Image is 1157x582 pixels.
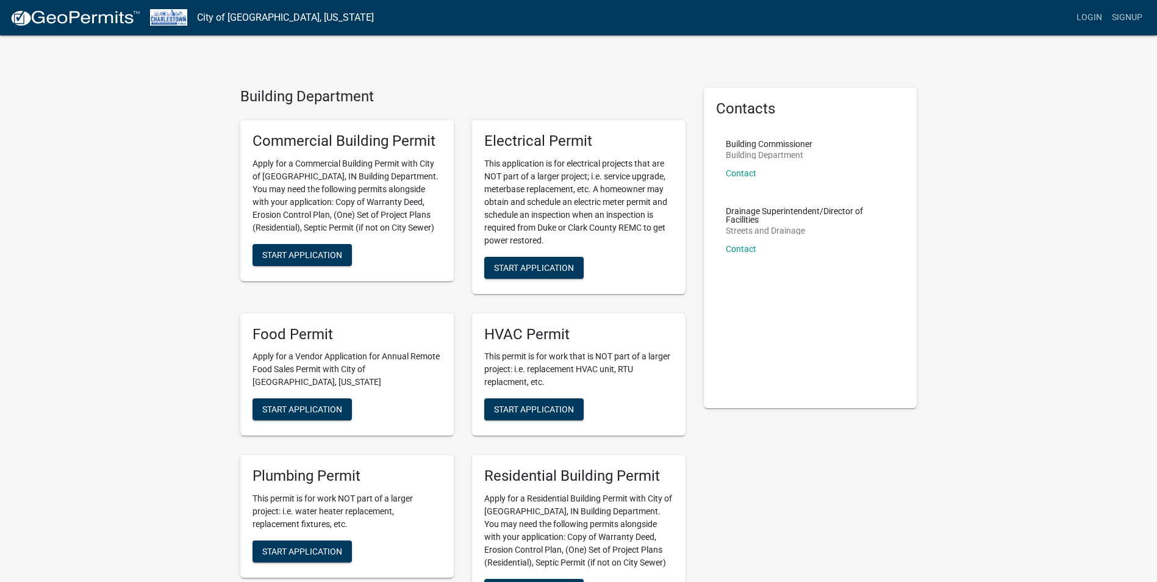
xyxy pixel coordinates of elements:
[726,140,812,148] p: Building Commissioner
[253,541,352,562] button: Start Application
[197,7,374,28] a: City of [GEOGRAPHIC_DATA], [US_STATE]
[484,157,673,247] p: This application is for electrical projects that are NOT part of a larger project; i.e. service u...
[253,350,442,389] p: Apply for a Vendor Application for Annual Remote Food Sales Permit with City of [GEOGRAPHIC_DATA]...
[484,398,584,420] button: Start Application
[262,404,342,414] span: Start Application
[1107,6,1147,29] a: Signup
[726,244,756,254] a: Contact
[262,547,342,556] span: Start Application
[253,492,442,531] p: This permit is for work NOT part of a larger project: i.e. water heater replacement, replacement ...
[253,244,352,266] button: Start Application
[253,398,352,420] button: Start Application
[484,467,673,485] h5: Residential Building Permit
[240,88,686,106] h4: Building Department
[494,262,574,272] span: Start Application
[253,326,442,343] h5: Food Permit
[484,492,673,569] p: Apply for a Residential Building Permit with City of [GEOGRAPHIC_DATA], IN Building Department. Y...
[1072,6,1107,29] a: Login
[253,157,442,234] p: Apply for a Commercial Building Permit with City of [GEOGRAPHIC_DATA], IN Building Department. Yo...
[484,350,673,389] p: This permit is for work that is NOT part of a larger project: i.e. replacement HVAC unit, RTU rep...
[726,226,895,235] p: Streets and Drainage
[484,326,673,343] h5: HVAC Permit
[484,132,673,150] h5: Electrical Permit
[494,404,574,414] span: Start Application
[726,168,756,178] a: Contact
[726,207,895,224] p: Drainage Superintendent/Director of Facilities
[253,467,442,485] h5: Plumbing Permit
[253,132,442,150] h5: Commercial Building Permit
[484,257,584,279] button: Start Application
[726,151,812,159] p: Building Department
[716,100,905,118] h5: Contacts
[262,250,342,259] span: Start Application
[150,9,187,26] img: City of Charlestown, Indiana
